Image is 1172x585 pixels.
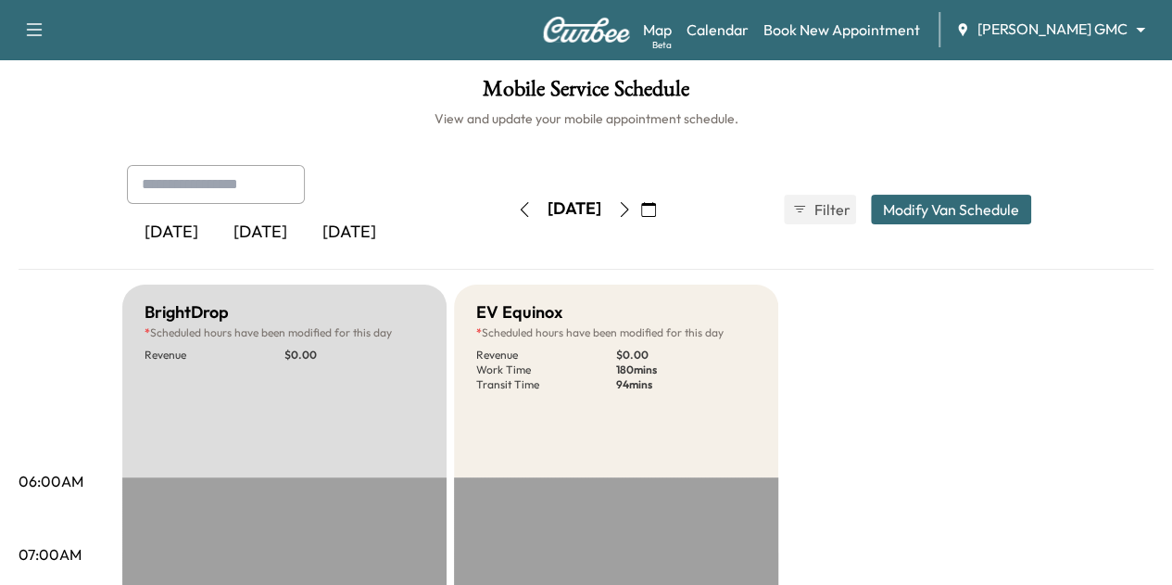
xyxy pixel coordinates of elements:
img: Curbee Logo [542,17,631,43]
p: Work Time [476,362,616,377]
button: Modify Van Schedule [871,195,1031,224]
p: Revenue [145,348,284,362]
p: Scheduled hours have been modified for this day [476,325,756,340]
p: Transit Time [476,377,616,392]
div: [DATE] [548,197,601,221]
span: [PERSON_NAME] GMC [977,19,1128,40]
a: MapBeta [643,19,672,41]
a: Calendar [687,19,749,41]
p: 94 mins [616,377,756,392]
p: $ 0.00 [284,348,424,362]
p: 07:00AM [19,543,82,566]
h6: View and update your mobile appointment schedule. [19,109,1153,128]
p: 06:00AM [19,470,83,492]
div: Beta [652,38,672,52]
p: Scheduled hours have been modified for this day [145,325,424,340]
span: Filter [814,198,848,221]
h5: EV Equinox [476,299,562,325]
h1: Mobile Service Schedule [19,78,1153,109]
p: Revenue [476,348,616,362]
p: 180 mins [616,362,756,377]
div: [DATE] [305,211,394,254]
button: Filter [784,195,856,224]
p: $ 0.00 [616,348,756,362]
div: [DATE] [127,211,216,254]
div: [DATE] [216,211,305,254]
a: Book New Appointment [763,19,920,41]
h5: BrightDrop [145,299,229,325]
